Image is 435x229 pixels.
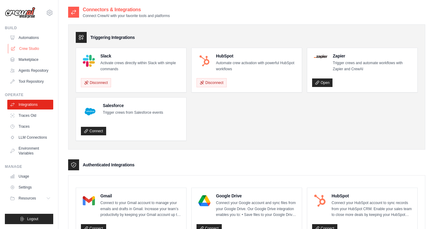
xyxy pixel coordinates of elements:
[90,34,135,40] h3: Triggering Integrations
[5,7,35,19] img: Logo
[7,193,53,203] button: Resources
[19,196,36,201] span: Resources
[83,162,134,168] h3: Authenticated Integrations
[7,144,53,158] a: Environment Variables
[333,53,412,59] h4: Zapier
[216,53,297,59] h4: HubSpot
[7,172,53,181] a: Usage
[81,127,106,135] a: Connect
[7,111,53,120] a: Traces Old
[100,193,181,199] h4: Gmail
[216,200,297,218] p: Connect your Google account and sync files from your Google Drive. Our Google Drive integration e...
[100,200,181,218] p: Connect to your Gmail account to manage your emails and drafts in Gmail. Increase your team’s pro...
[314,55,327,58] img: Zapier Logo
[100,53,181,59] h4: Slack
[81,78,111,87] button: Disconnect
[27,217,38,221] span: Logout
[5,92,53,97] div: Operate
[197,78,227,87] button: Disconnect
[5,214,53,224] button: Logout
[7,55,53,64] a: Marketplace
[332,193,412,199] h4: HubSpot
[100,60,181,72] p: Activate crews directly within Slack with simple commands
[7,100,53,109] a: Integrations
[312,78,332,87] a: Open
[216,193,297,199] h4: Google Drive
[7,182,53,192] a: Settings
[103,102,163,109] h4: Salesforce
[198,195,211,207] img: Google Drive Logo
[83,55,95,67] img: Slack Logo
[83,13,170,18] p: Connect CrewAI with your favorite tools and platforms
[83,6,170,13] h2: Connectors & Integrations
[103,110,163,116] p: Trigger crews from Salesforce events
[7,122,53,131] a: Traces
[5,164,53,169] div: Manage
[8,44,54,54] a: Crew Studio
[7,77,53,86] a: Tool Repository
[7,133,53,142] a: LLM Connections
[83,104,97,119] img: Salesforce Logo
[332,200,412,218] p: Connect your HubSpot account to sync records from your HubSpot CRM. Enable your sales team to clo...
[314,195,326,207] img: HubSpot Logo
[216,60,297,72] p: Automate crew activation with powerful HubSpot workflows
[83,195,95,207] img: Gmail Logo
[5,26,53,30] div: Build
[333,60,412,72] p: Trigger crews and automate workflows with Zapier and CrewAI
[7,33,53,43] a: Automations
[7,66,53,75] a: Agents Repository
[198,55,211,67] img: HubSpot Logo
